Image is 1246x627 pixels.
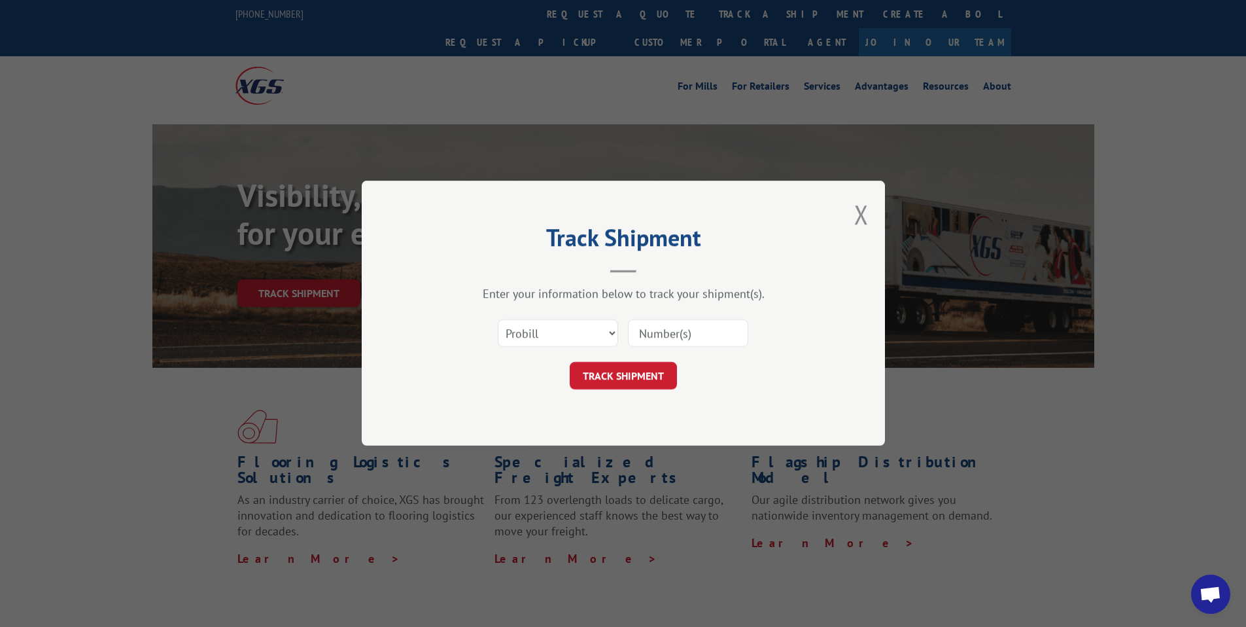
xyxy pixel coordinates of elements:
[427,228,820,253] h2: Track Shipment
[1191,575,1230,614] div: Open chat
[628,320,748,348] input: Number(s)
[570,363,677,390] button: TRACK SHIPMENT
[854,197,869,232] button: Close modal
[427,287,820,302] div: Enter your information below to track your shipment(s).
